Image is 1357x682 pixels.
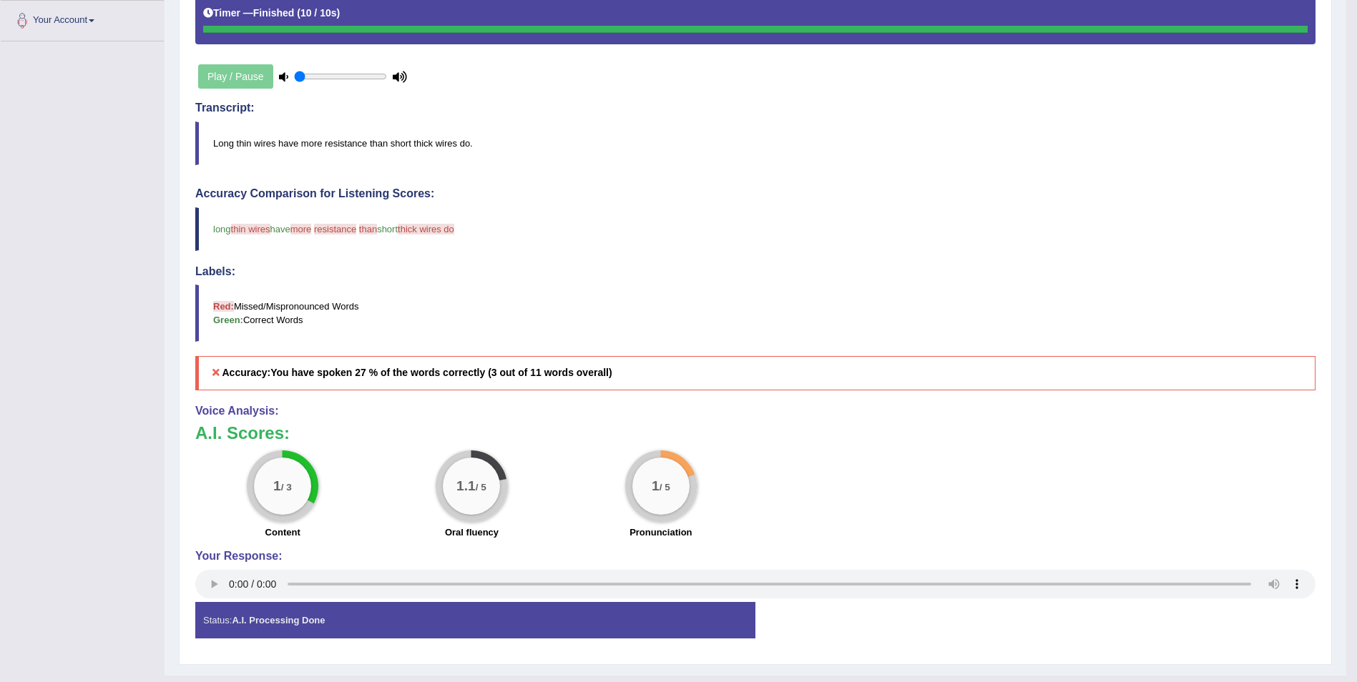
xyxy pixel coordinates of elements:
div: Status: [195,602,755,638]
b: Green: [213,315,243,325]
span: thin wires [231,224,270,234]
h4: Voice Analysis: [195,405,1316,417]
h5: Timer — [203,8,340,19]
b: Finished [253,7,295,19]
small: / 5 [660,482,670,493]
span: than [359,224,377,234]
h4: Accuracy Comparison for Listening Scores: [195,187,1316,200]
big: 1 [652,478,660,494]
b: You have spoken 27 % of the words correctly (3 out of 11 words overall) [270,367,612,378]
h4: Your Response: [195,550,1316,563]
b: 10 / 10s [300,7,337,19]
b: Red: [213,301,234,312]
span: have [270,224,290,234]
big: 1 [273,478,281,494]
span: more [290,224,312,234]
b: A.I. Scores: [195,423,290,443]
h5: Accuracy: [195,356,1316,390]
h4: Labels: [195,265,1316,278]
b: ) [337,7,341,19]
label: Content [265,525,300,539]
small: / 3 [281,482,292,493]
span: thick wires do [398,224,454,234]
blockquote: Long thin wires have more resistance than short thick wires do. [195,122,1316,165]
span: resistance [314,224,356,234]
h4: Transcript: [195,102,1316,114]
strong: A.I. Processing Done [232,615,325,626]
span: long [213,224,231,234]
big: 1.1 [457,478,476,494]
label: Oral fluency [445,525,499,539]
b: ( [297,7,300,19]
label: Pronunciation [629,525,692,539]
blockquote: Missed/Mispronounced Words Correct Words [195,285,1316,342]
small: / 5 [476,482,486,493]
span: short [377,224,398,234]
a: Your Account [1,1,164,36]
